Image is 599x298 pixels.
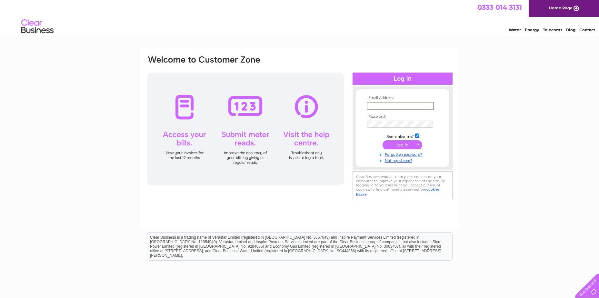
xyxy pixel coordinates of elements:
[383,140,422,149] input: Submit
[525,27,539,32] a: Energy
[365,133,440,139] td: Remember me?
[147,4,452,31] div: Clear Business is a trading name of Verastar Limited (registered in [GEOGRAPHIC_DATA] No. 3667643...
[579,27,595,32] a: Contact
[365,114,440,119] th: Password:
[367,151,440,157] a: Forgotten password?
[477,3,522,11] a: 0333 014 3131
[356,187,439,196] a: cookies policy
[543,27,562,32] a: Telecoms
[365,96,440,100] th: Email Address:
[566,27,575,32] a: Blog
[509,27,521,32] a: Water
[21,17,54,36] img: logo.png
[367,157,440,163] a: Not registered?
[353,171,453,199] div: Clear Business would like to place cookies on your computer to improve your experience of the sit...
